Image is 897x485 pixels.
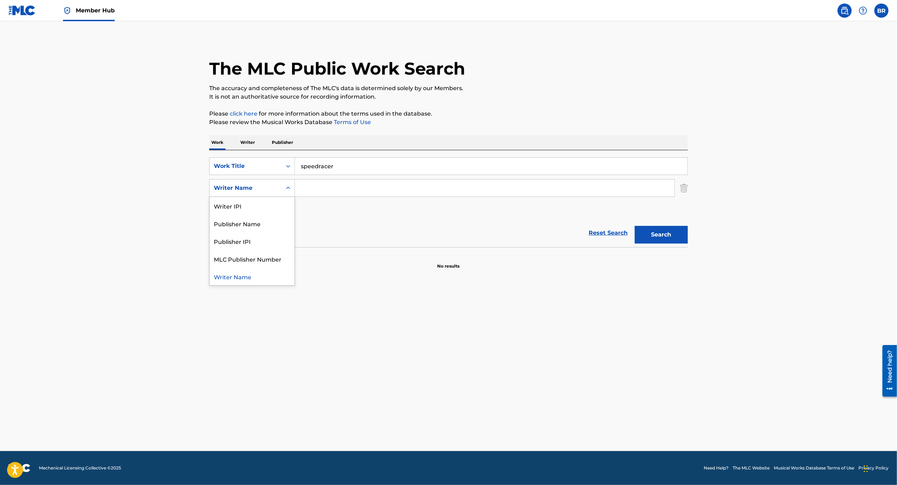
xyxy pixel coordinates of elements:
[733,465,770,471] a: The MLC Website
[39,465,121,471] span: Mechanical Licensing Collective © 2025
[209,58,465,79] h1: The MLC Public Work Search
[704,465,729,471] a: Need Help?
[209,93,688,101] p: It is not an authoritative source for recording information.
[209,110,688,118] p: Please for more information about the terms used in the database.
[864,458,868,479] div: Drag
[858,465,889,471] a: Privacy Policy
[209,118,688,127] p: Please review the Musical Works Database
[838,4,852,18] a: Public Search
[862,451,897,485] iframe: Chat Widget
[680,179,688,197] img: Delete Criterion
[209,157,688,247] form: Search Form
[214,162,278,170] div: Work Title
[210,232,295,250] div: Publisher IPI
[209,84,688,93] p: The accuracy and completeness of The MLC's data is determined solely by our Members.
[210,215,295,232] div: Publisher Name
[8,5,36,16] img: MLC Logo
[856,4,870,18] div: Help
[840,6,849,15] img: search
[76,6,115,14] span: Member Hub
[238,135,257,150] p: Writer
[874,4,889,18] div: User Menu
[774,465,854,471] a: Musical Works Database Terms of Use
[63,6,72,15] img: Top Rightsholder
[332,119,371,125] a: Terms of Use
[438,255,460,269] p: No results
[270,135,295,150] p: Publisher
[635,226,688,244] button: Search
[210,268,295,285] div: Writer Name
[859,6,867,15] img: help
[214,184,278,192] div: Writer Name
[8,464,30,472] img: logo
[585,225,631,241] a: Reset Search
[210,250,295,268] div: MLC Publisher Number
[877,342,897,399] iframe: Resource Center
[209,135,225,150] p: Work
[230,110,257,117] a: click here
[210,197,295,215] div: Writer IPI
